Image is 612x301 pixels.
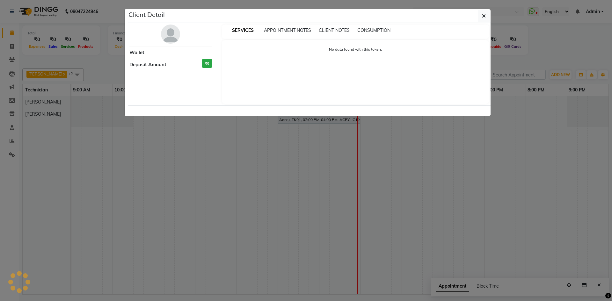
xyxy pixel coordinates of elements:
[319,27,350,33] span: CLIENT NOTES
[228,47,483,52] p: No data found with this token.
[161,25,180,44] img: avatar
[264,27,311,33] span: APPOINTMENT NOTES
[202,59,212,68] h3: ₹0
[128,10,165,19] h5: Client Detail
[129,49,144,56] span: Wallet
[357,27,390,33] span: CONSUMPTION
[129,61,166,68] span: Deposit Amount
[229,25,256,36] span: SERVICES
